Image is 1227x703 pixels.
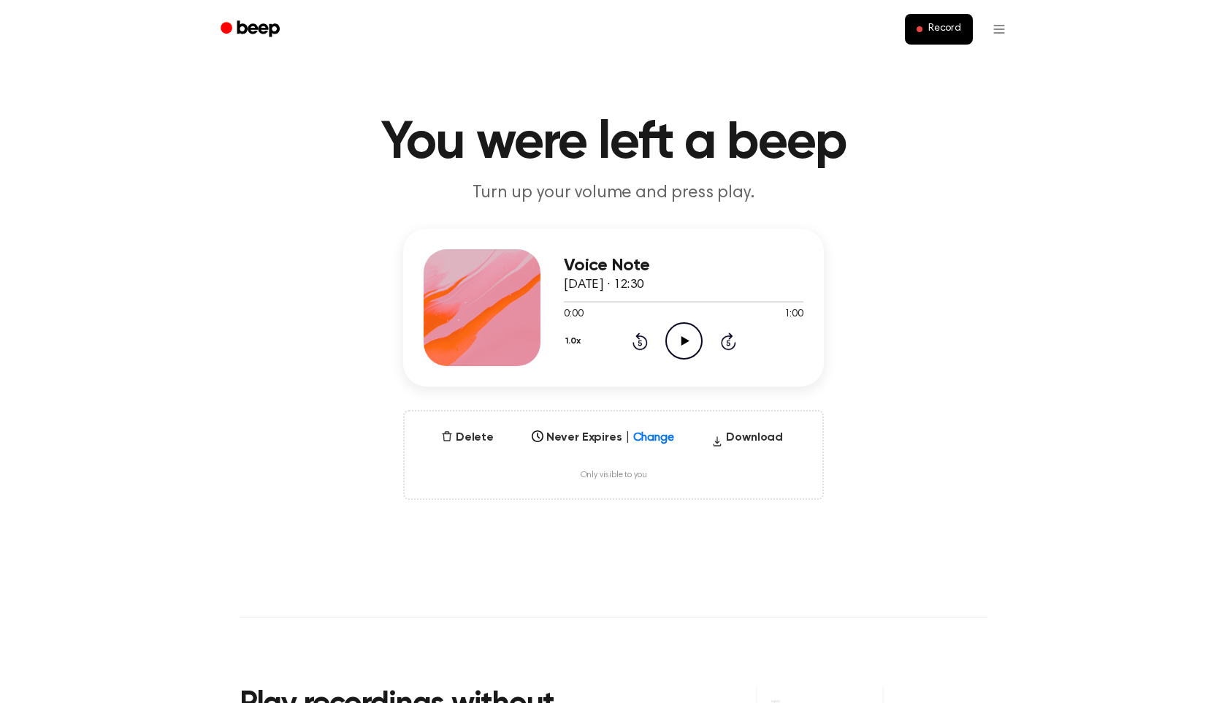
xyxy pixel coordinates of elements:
span: Record [928,23,961,36]
span: 0:00 [564,307,583,322]
button: Open menu [982,12,1017,47]
p: Turn up your volume and press play. [333,181,894,205]
button: Download [706,429,789,452]
span: Only visible to you [581,470,647,481]
span: 1:00 [784,307,803,322]
h3: Voice Note [564,256,803,275]
a: Beep [210,15,293,44]
button: Record [905,14,973,45]
button: 1.0x [564,329,586,354]
button: Delete [435,429,500,446]
span: [DATE] · 12:30 [564,278,644,292]
h1: You were left a beep [240,117,987,170]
